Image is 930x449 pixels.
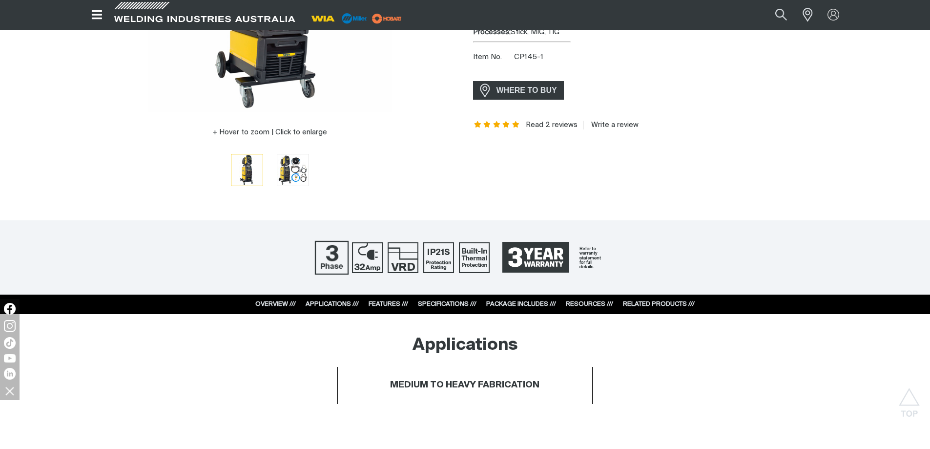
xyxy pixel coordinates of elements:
[583,121,639,129] a: Write a review
[277,154,309,186] button: Go to slide 2
[1,383,18,399] img: hide socials
[473,122,521,128] span: Rating: 5
[390,380,539,391] h4: MEDIUM TO HEAVY FABRICATION
[490,83,563,98] span: WHERE TO BUY
[369,301,408,307] a: FEATURES ///
[369,11,405,26] img: miller
[765,4,798,26] button: Search products
[4,320,16,332] img: Instagram
[277,154,309,186] img: Weldmatic 500
[495,237,614,278] a: 3 Year Warranty
[526,121,578,129] a: Read 2 reviews
[473,52,513,63] span: Item No.
[623,301,695,307] a: RELATED PRODUCTS ///
[315,240,349,274] img: Three Phase
[486,301,556,307] a: PACKAGE INCLUDES ///
[473,27,848,38] div: Stick, MIG, TIG
[369,15,405,22] a: miller
[459,242,490,273] img: Built In Thermal Protection
[473,81,564,99] a: WHERE TO BUY
[473,28,511,36] strong: Processes:
[4,337,16,349] img: TikTok
[752,4,797,26] input: Product name or item number...
[231,154,263,186] button: Go to slide 1
[255,301,296,307] a: OVERVIEW ///
[423,242,454,273] img: IP21S Protection Rating
[898,388,920,410] button: Scroll to top
[4,303,16,315] img: Facebook
[388,242,418,273] img: Voltage Reduction Device
[231,154,263,186] img: Weldmatic 500
[306,301,359,307] a: APPLICATIONS ///
[413,335,518,356] h2: Applications
[418,301,476,307] a: SPECIFICATIONS ///
[566,301,613,307] a: RESOURCES ///
[4,354,16,363] img: YouTube
[352,242,383,273] img: 32 Amp Supply Plug
[4,368,16,380] img: LinkedIn
[514,53,543,61] span: CP145-1
[207,127,333,138] button: Hover to zoom | Click to enlarge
